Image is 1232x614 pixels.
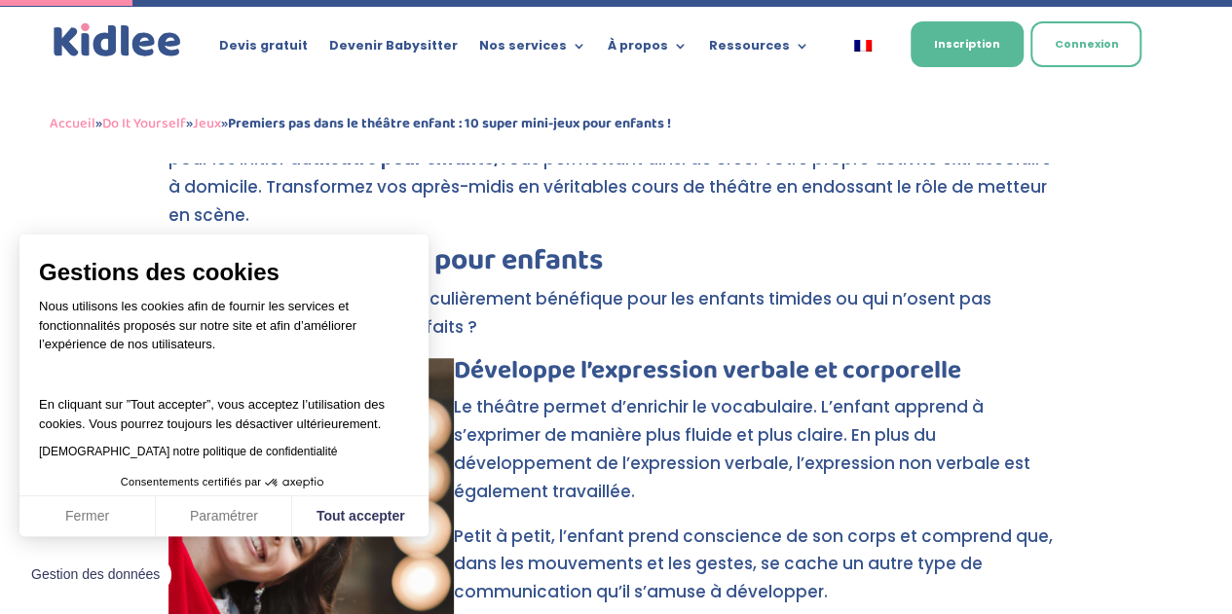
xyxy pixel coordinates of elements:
[329,39,458,60] a: Devenir Babysitter
[265,453,323,512] svg: Axeptio
[39,297,409,367] p: Nous utilisons les cookies afin de fournir les services et fonctionnalités proposés sur notre sit...
[1030,21,1141,67] a: Connexion
[911,21,1024,67] a: Inscription
[228,112,671,135] strong: Premiers pas dans le théâtre enfant : 10 super mini-jeux pour enfants !
[854,40,872,52] img: Français
[31,566,160,584] span: Gestion des données
[50,19,186,61] a: Kidlee Logo
[50,112,95,135] a: Accueil
[19,555,171,596] button: Fermer le widget sans consentement
[608,39,688,60] a: À propos
[50,112,671,135] span: » » »
[111,470,337,495] button: Consentements certifiés par
[102,112,186,135] a: Do It Yourself
[479,39,586,60] a: Nos services
[193,112,221,135] a: Jeux
[50,19,186,61] img: logo_kidlee_bleu
[39,258,409,287] span: Gestions des cookies
[168,393,1064,523] p: Le théâtre permet d’enrichir le vocabulaire. L’enfant apprend à s’exprimer de manière plus fluide...
[168,358,1064,393] h3: Développe l’expression verbale et corporelle
[219,39,308,60] a: Devis gratuit
[121,477,261,488] span: Consentements certifiés par
[168,285,1064,358] p: Le est particulièrement bénéfique pour les enfants timides ou qui n’osent pas s’exprimer. Quels s...
[168,246,1064,285] h2: Bienfaits du théâtre pour enfants
[39,445,337,458] a: [DEMOGRAPHIC_DATA] notre politique de confidentialité
[39,377,409,434] p: En cliquant sur ”Tout accepter”, vous acceptez l’utilisation des cookies. Vous pourrez toujours l...
[709,39,809,60] a: Ressources
[156,496,292,537] button: Paramétrer
[19,496,156,537] button: Fermer
[292,496,429,537] button: Tout accepter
